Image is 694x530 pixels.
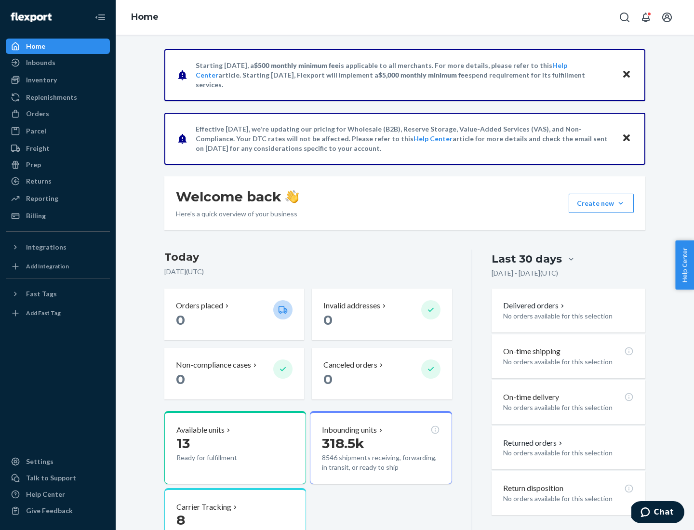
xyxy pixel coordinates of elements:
a: Home [131,12,159,22]
a: Help Center [6,487,110,502]
button: Help Center [675,240,694,290]
img: Flexport logo [11,13,52,22]
img: hand-wave emoji [285,190,299,203]
span: 0 [323,371,333,387]
button: Give Feedback [6,503,110,518]
p: Here’s a quick overview of your business [176,209,299,219]
span: $5,000 monthly minimum fee [378,71,468,79]
button: Talk to Support [6,470,110,486]
a: Returns [6,173,110,189]
p: Effective [DATE], we're updating our pricing for Wholesale (B2B), Reserve Storage, Value-Added Se... [196,124,613,153]
a: Add Integration [6,259,110,274]
span: 0 [176,371,185,387]
span: 0 [323,312,333,328]
div: Last 30 days [492,252,562,266]
div: Add Integration [26,262,69,270]
p: Available units [176,424,225,436]
p: Ready for fulfillment [176,453,266,463]
a: Home [6,39,110,54]
div: Fast Tags [26,289,57,299]
div: Inbounds [26,58,55,67]
p: 8546 shipments receiving, forwarding, in transit, or ready to ship [322,453,440,472]
button: Create new [569,194,634,213]
p: Non-compliance cases [176,359,251,371]
div: Returns [26,176,52,186]
p: No orders available for this selection [503,311,634,321]
a: Orders [6,106,110,121]
span: 8 [176,512,185,528]
div: Prep [26,160,41,170]
iframe: Opens a widget where you can chat to one of our agents [631,501,684,525]
div: Reporting [26,194,58,203]
button: Canceled orders 0 [312,348,452,399]
button: Close Navigation [91,8,110,27]
div: Home [26,41,45,51]
div: Orders [26,109,49,119]
p: No orders available for this selection [503,357,634,367]
h3: Today [164,250,452,265]
button: Returned orders [503,437,564,449]
a: Freight [6,141,110,156]
p: On-time shipping [503,346,561,357]
a: Inbounds [6,55,110,70]
button: Integrations [6,239,110,255]
a: Billing [6,208,110,224]
ol: breadcrumbs [123,3,166,31]
a: Reporting [6,191,110,206]
div: Replenishments [26,93,77,102]
button: Delivered orders [503,300,566,311]
p: [DATE] ( UTC ) [164,267,452,277]
button: Orders placed 0 [164,289,304,340]
button: Available units13Ready for fulfillment [164,411,306,484]
button: Inbounding units318.5k8546 shipments receiving, forwarding, in transit, or ready to ship [310,411,452,484]
p: No orders available for this selection [503,403,634,412]
p: Inbounding units [322,424,377,436]
h1: Welcome back [176,188,299,205]
a: Inventory [6,72,110,88]
div: Integrations [26,242,67,252]
p: Return disposition [503,483,563,494]
button: Open Search Box [615,8,634,27]
p: No orders available for this selection [503,448,634,458]
p: [DATE] - [DATE] ( UTC ) [492,268,558,278]
button: Open notifications [636,8,655,27]
span: 13 [176,435,190,451]
div: Talk to Support [26,473,76,483]
button: Invalid addresses 0 [312,289,452,340]
p: No orders available for this selection [503,494,634,503]
p: Canceled orders [323,359,377,371]
div: Give Feedback [26,506,73,516]
button: Fast Tags [6,286,110,302]
p: Carrier Tracking [176,502,231,513]
a: Settings [6,454,110,469]
button: Non-compliance cases 0 [164,348,304,399]
p: On-time delivery [503,392,559,403]
p: Starting [DATE], a is applicable to all merchants. For more details, please refer to this article... [196,61,613,90]
div: Add Fast Tag [26,309,61,317]
div: Billing [26,211,46,221]
div: Help Center [26,490,65,499]
button: Close [620,132,633,146]
a: Parcel [6,123,110,139]
button: Close [620,68,633,82]
span: 318.5k [322,435,364,451]
div: Settings [26,457,53,466]
a: Replenishments [6,90,110,105]
div: Freight [26,144,50,153]
div: Inventory [26,75,57,85]
p: Invalid addresses [323,300,380,311]
a: Add Fast Tag [6,305,110,321]
div: Parcel [26,126,46,136]
span: 0 [176,312,185,328]
a: Prep [6,157,110,172]
p: Orders placed [176,300,223,311]
span: $500 monthly minimum fee [254,61,339,69]
a: Help Center [414,134,453,143]
button: Open account menu [657,8,677,27]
